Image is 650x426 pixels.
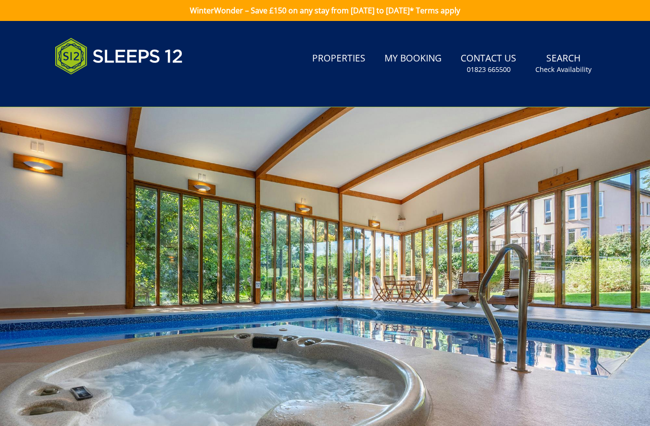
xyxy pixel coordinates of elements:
[457,48,520,79] a: Contact Us01823 665500
[467,65,511,74] small: 01823 665500
[50,86,150,94] iframe: Customer reviews powered by Trustpilot
[308,48,369,70] a: Properties
[535,65,591,74] small: Check Availability
[55,32,183,80] img: Sleeps 12
[381,48,445,70] a: My Booking
[532,48,595,79] a: SearchCheck Availability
